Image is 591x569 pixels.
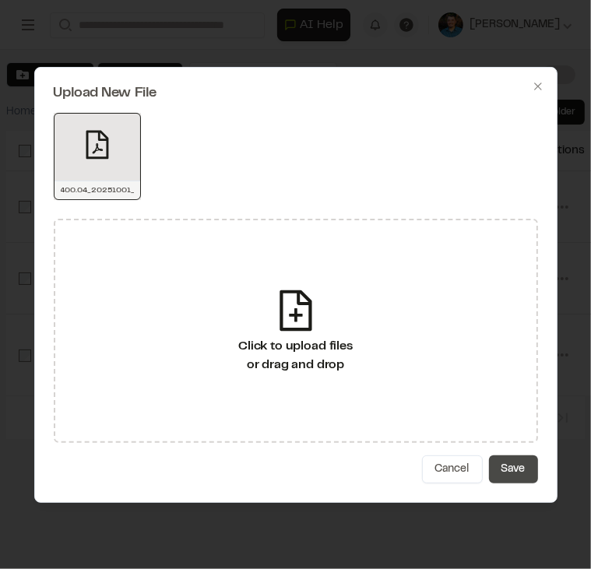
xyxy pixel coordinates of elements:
[422,455,483,483] button: Cancel
[489,455,538,483] button: Save
[61,184,134,196] p: 400.04_20251001_CalvinPaving_PH.pdf
[54,219,538,443] div: Click to upload filesor drag and drop
[238,337,353,374] div: Click to upload files or drag and drop
[54,86,538,100] h2: Upload New File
